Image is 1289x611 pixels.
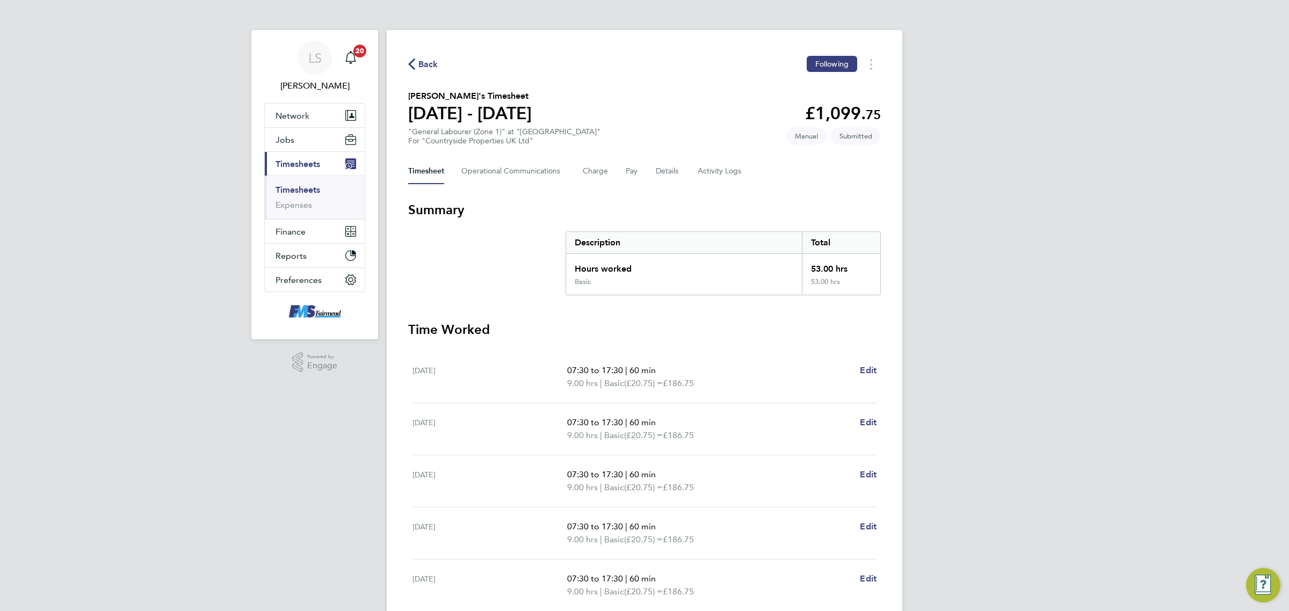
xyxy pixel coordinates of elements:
h2: [PERSON_NAME]'s Timesheet [408,90,532,103]
div: [DATE] [412,364,567,390]
span: Basic [604,377,624,390]
button: Timesheets [265,152,365,176]
div: Summary [566,231,881,295]
span: £186.75 [663,534,694,544]
div: Hours worked [566,254,802,278]
button: Timesheets Menu [861,56,881,72]
span: Edit [860,417,877,427]
span: 9.00 hrs [567,378,598,388]
button: Preferences [265,268,365,292]
button: Reports [265,244,365,267]
span: Basic [604,533,624,546]
a: Powered byEngage [292,352,338,373]
button: Finance [265,220,365,243]
div: Description [566,232,802,253]
span: Basic [604,585,624,598]
div: [DATE] [412,468,567,494]
span: (£20.75) = [624,534,663,544]
span: 75 [866,107,881,122]
span: | [600,482,602,492]
a: Edit [860,364,877,377]
span: £186.75 [663,378,694,388]
span: Following [815,59,849,69]
span: 07:30 to 17:30 [567,469,623,479]
span: 60 min [629,573,656,584]
span: 07:30 to 17:30 [567,365,623,375]
button: Back [408,57,438,71]
a: 20 [340,41,361,75]
button: Network [265,104,365,127]
div: 53.00 hrs [802,278,880,295]
span: | [600,534,602,544]
span: Powered by [307,352,337,361]
span: Engage [307,361,337,370]
span: LS [308,51,322,65]
span: Reports [276,251,307,261]
span: 60 min [629,417,656,427]
a: LS[PERSON_NAME] [264,41,365,92]
button: Operational Communications [461,158,566,184]
span: | [625,365,627,375]
div: For "Countryside Properties UK Ltd" [408,136,600,146]
span: | [600,430,602,440]
span: 9.00 hrs [567,534,598,544]
a: Expenses [276,200,312,210]
div: [DATE] [412,520,567,546]
a: Timesheets [276,185,320,195]
span: Edit [860,521,877,532]
h3: Time Worked [408,321,881,338]
button: Engage Resource Center [1246,568,1280,602]
span: Back [418,58,438,71]
span: | [625,469,627,479]
span: Edit [860,365,877,375]
span: 07:30 to 17:30 [567,417,623,427]
span: £186.75 [663,482,694,492]
span: (£20.75) = [624,586,663,597]
img: f-mead-logo-retina.png [286,303,343,320]
span: 9.00 hrs [567,430,598,440]
span: This timesheet was manually created. [786,127,827,145]
span: 60 min [629,469,656,479]
span: | [600,586,602,597]
a: Edit [860,416,877,429]
app-decimal: £1,099. [805,103,881,123]
span: Network [276,111,309,121]
button: Charge [583,158,609,184]
span: Timesheets [276,159,320,169]
span: (£20.75) = [624,482,663,492]
span: This timesheet is Submitted. [831,127,881,145]
span: 9.00 hrs [567,482,598,492]
nav: Main navigation [251,30,378,339]
button: Pay [626,158,639,184]
h1: [DATE] - [DATE] [408,103,532,124]
span: Lawrence Schott [264,79,365,92]
button: Activity Logs [698,158,743,184]
span: | [625,521,627,532]
a: Go to home page [264,303,365,320]
span: (£20.75) = [624,378,663,388]
a: Edit [860,520,877,533]
span: 60 min [629,365,656,375]
button: Following [807,56,857,72]
span: Basic [604,481,624,494]
a: Edit [860,572,877,585]
div: 53.00 hrs [802,254,880,278]
span: Edit [860,573,877,584]
div: Total [802,232,880,253]
button: Details [656,158,680,184]
span: £186.75 [663,586,694,597]
div: [DATE] [412,416,567,442]
span: (£20.75) = [624,430,663,440]
span: Preferences [276,275,322,285]
span: Basic [604,429,624,442]
span: 07:30 to 17:30 [567,573,623,584]
span: | [625,417,627,427]
span: | [600,378,602,388]
button: Timesheet [408,158,444,184]
div: Timesheets [265,176,365,219]
button: Jobs [265,128,365,151]
span: 20 [353,45,366,57]
div: Basic [575,278,591,286]
span: 60 min [629,521,656,532]
span: | [625,573,627,584]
